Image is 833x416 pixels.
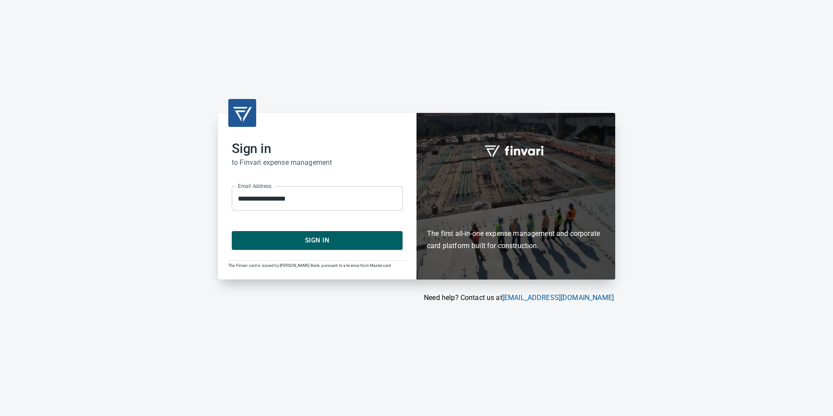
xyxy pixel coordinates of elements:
a: [EMAIL_ADDRESS][DOMAIN_NAME] [502,293,614,302]
button: Sign In [232,231,403,249]
h6: The first all-in-one expense management and corporate card platform built for construction. [427,177,605,252]
img: transparent_logo.png [232,102,253,123]
h6: to Finvari expense management [232,157,403,169]
img: fullword_logo_white.png [483,140,549,160]
p: Need help? Contact us at [218,293,614,303]
span: The Finvari card is issued by [PERSON_NAME] Bank, pursuant to a license from Mastercard [228,263,391,268]
div: Finvari [416,113,615,279]
span: Sign In [241,235,393,246]
h2: Sign in [232,141,403,157]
